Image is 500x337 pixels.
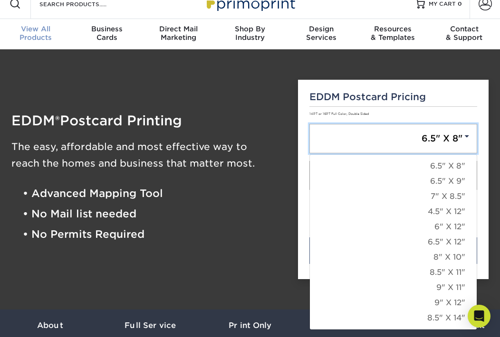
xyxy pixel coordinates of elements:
a: 8" X 10" [310,250,477,265]
div: Cards [71,25,143,42]
a: 9" X 11" [310,280,477,295]
a: 8.5" X 14" [310,310,477,326]
a: BusinessCards [71,19,143,49]
div: Industry [214,25,286,42]
a: Resources& Templates [357,19,428,49]
h5: EDDM Postcard Pricing [309,91,477,103]
h3: Print Only [200,321,300,330]
small: 14PT or 16PT Full Color, Double Sided [309,112,369,116]
span: Shop By [214,25,286,33]
span: Direct Mail [143,25,214,33]
li: • No Permits Required [23,225,284,245]
li: • Advanced Mapping Tool [23,183,284,204]
div: & Support [429,25,500,42]
a: 7" X 8.5" [310,189,477,204]
span: Contact [429,25,500,33]
li: • No Mail list needed [23,204,284,224]
span: Resources [357,25,428,33]
span: ® [55,113,60,127]
a: Contact& Support [429,19,500,49]
a: 4.5" X 12" [310,204,477,219]
a: Direct MailMarketing [143,19,214,49]
div: & Templates [357,25,428,42]
span: Design [286,25,357,33]
span: Business [71,25,143,33]
div: Services [286,25,357,42]
h3: Resources [300,321,400,330]
a: 6.5" X 9" [310,174,477,189]
div: 6.5" X 8" [309,154,477,330]
h3: The easy, affordable and most effective way to reach the homes and business that matter most. [11,139,284,172]
a: 6.5" X 12" [310,234,477,250]
a: Shop ByIndustry [214,19,286,49]
h3: Full Service [100,321,200,330]
a: 6" X 12" [310,219,477,234]
a: DesignServices [286,19,357,49]
a: 6.5" X 8" [309,124,477,153]
a: 8.5" X 11" [310,265,477,280]
h1: EDDM Postcard Printing [11,114,284,127]
a: 9" X 12" [310,295,477,310]
span: 0 [458,0,462,7]
a: 6.5" X 8" [310,159,477,174]
div: Open Intercom Messenger [468,305,490,328]
div: Marketing [143,25,214,42]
